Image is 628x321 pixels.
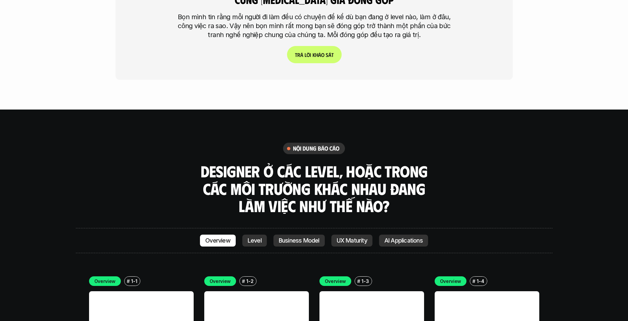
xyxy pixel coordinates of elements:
[337,237,367,244] p: UX Maturity
[440,278,461,285] p: Overview
[306,52,310,58] span: ờ
[312,52,315,58] span: k
[94,278,116,285] p: Overview
[379,235,428,247] a: AI Applications
[310,52,311,58] span: i
[477,278,484,285] p: 1-4
[304,52,306,58] span: l
[293,145,340,152] h6: nội dung báo cáo
[273,235,325,247] a: Business Model
[295,52,297,58] span: T
[472,279,475,284] h6: #
[127,279,130,284] h6: #
[205,237,230,244] p: Overview
[357,279,360,284] h6: #
[318,52,321,58] span: ả
[321,52,324,58] span: o
[242,235,267,247] a: Level
[248,237,262,244] p: Level
[246,278,253,285] p: 1-2
[173,13,455,39] p: Bọn mình tin rằng mỗi người đi làm đều có chuyện để kể dù bạn đang ở level nào, làm ở đâu, công v...
[210,278,231,285] p: Overview
[198,162,430,215] h3: Designer ở các level, hoặc trong các môi trường khác nhau đang làm việc như thế nào?
[315,52,318,58] span: h
[325,52,328,58] span: s
[287,46,341,63] a: Trảlờikhảosát
[279,237,319,244] p: Business Model
[331,52,333,58] span: t
[362,278,369,285] p: 1-3
[300,52,303,58] span: ả
[297,52,300,58] span: r
[384,237,423,244] p: AI Applications
[242,279,245,284] h6: #
[328,52,331,58] span: á
[131,278,137,285] p: 1-1
[200,235,236,247] a: Overview
[325,278,346,285] p: Overview
[331,235,372,247] a: UX Maturity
